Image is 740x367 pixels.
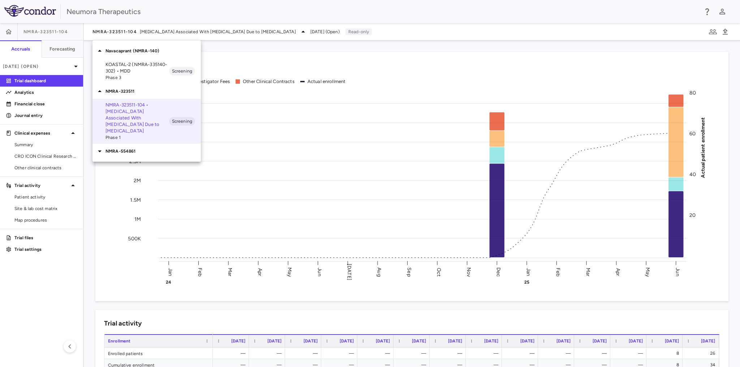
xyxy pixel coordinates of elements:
span: Screening [169,118,195,124]
div: Navacaprant (NMRA-140) [92,43,201,58]
p: NMRA-554861 [106,148,201,154]
p: KOASTAL-2 (NMRA-335140-302) • MDD [106,61,169,74]
span: Phase 3 [106,74,169,81]
div: NMRA-323511 [92,84,201,99]
p: Navacaprant (NMRA-140) [106,48,201,54]
span: Phase 1 [106,134,169,141]
span: Screening [169,68,195,74]
p: NMRA-323511-104 • [MEDICAL_DATA] Associated With [MEDICAL_DATA] Due to [MEDICAL_DATA] [106,102,169,134]
p: NMRA-323511 [106,88,201,95]
div: NMRA-554861 [92,144,201,159]
div: NMRA-323511-104 • [MEDICAL_DATA] Associated With [MEDICAL_DATA] Due to [MEDICAL_DATA]Phase 1Scree... [92,99,201,144]
div: KOASTAL-2 (NMRA-335140-302) • MDDPhase 3Screening [92,58,201,84]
